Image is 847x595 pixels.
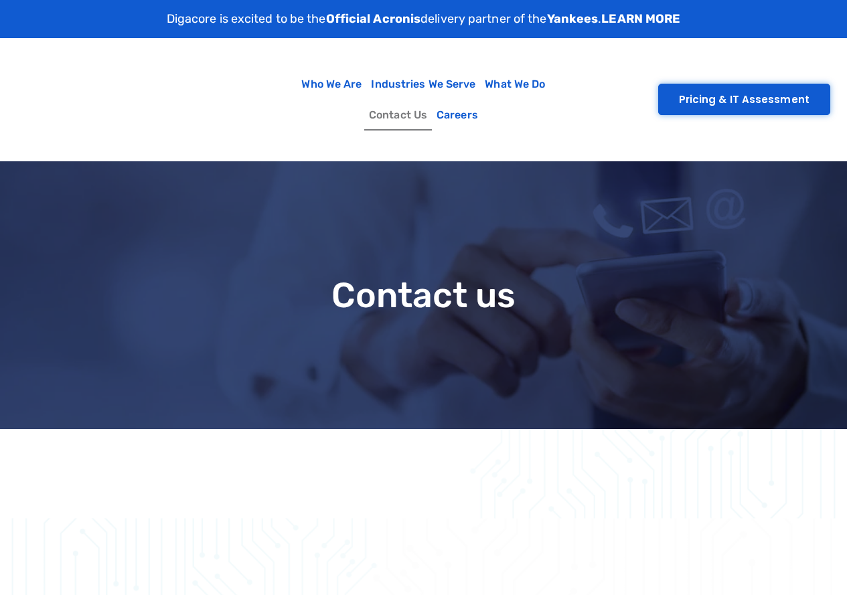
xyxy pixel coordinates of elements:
[480,69,550,100] a: What We Do
[7,276,840,315] h1: Contact us
[658,84,830,115] a: Pricing & IT Assessment
[326,11,421,26] strong: Official Acronis
[23,45,281,154] img: Digacore Logo
[679,94,810,104] span: Pricing & IT Assessment
[167,10,681,28] p: Digacore is excited to be the delivery partner of the .
[366,69,480,100] a: Industries We Serve
[432,100,483,131] a: Careers
[547,11,599,26] strong: Yankees
[288,69,559,131] nav: Menu
[601,11,680,26] a: LEARN MORE
[364,100,432,131] a: Contact Us
[297,69,366,100] a: Who We Are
